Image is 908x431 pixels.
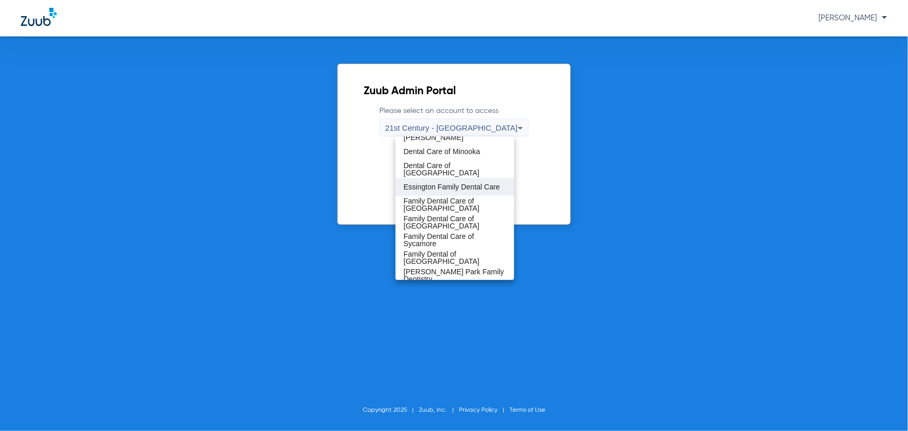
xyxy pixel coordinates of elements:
[404,183,500,191] span: Essington Family Dental Care
[404,197,506,212] span: Family Dental Care of [GEOGRAPHIC_DATA]
[404,250,506,265] span: Family Dental of [GEOGRAPHIC_DATA]
[404,215,506,230] span: Family Dental Care of [GEOGRAPHIC_DATA]
[404,233,506,247] span: Family Dental Care of Sycamore
[404,148,480,155] span: Dental Care of Minooka
[404,268,506,283] span: [PERSON_NAME] Park Family Dentistry
[404,126,506,141] span: Dental Care of [PERSON_NAME]
[404,162,506,176] span: Dental Care of [GEOGRAPHIC_DATA]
